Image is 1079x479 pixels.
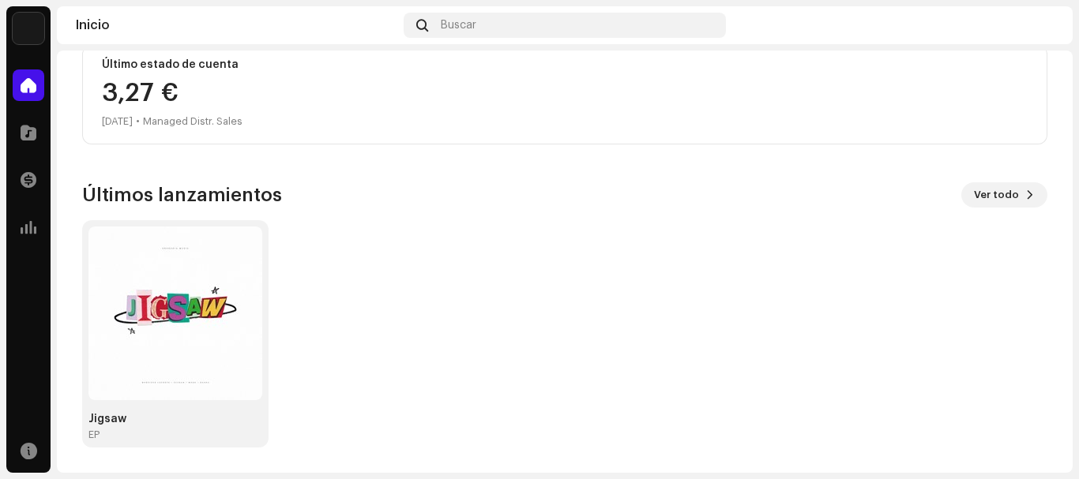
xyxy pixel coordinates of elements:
[143,112,242,131] div: Managed Distr. Sales
[88,428,100,441] div: EP
[102,112,133,131] div: [DATE]
[88,226,262,400] img: b5e269df-0c1f-4a8a-814a-d444c944c2e4
[961,182,1047,208] button: Ver todo
[136,112,140,131] div: •
[76,19,397,32] div: Inicio
[82,45,1047,144] re-o-card-value: Último estado de cuenta
[88,413,262,425] div: Jigsaw
[441,19,476,32] span: Buscar
[102,58,1028,71] div: Último estado de cuenta
[1028,13,1054,38] img: 80de28ce-0742-4a8d-a417-e1280448194b
[82,182,282,208] h3: Últimos lanzamientos
[974,179,1019,211] span: Ver todo
[13,13,44,44] img: 297a105e-aa6c-4183-9ff4-27133c00f2e2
